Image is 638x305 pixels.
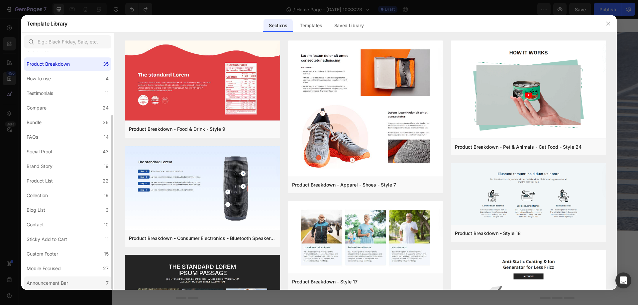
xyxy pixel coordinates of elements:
[129,234,276,242] div: Product Breakdown - Consumer Electronics - Bluetooth Speaker - Style 8
[104,250,109,258] div: 15
[129,125,225,133] div: Product Breakdown - Food & Drink - Style 9
[287,246,337,252] span: then drag & drop elements
[104,162,109,170] div: 19
[103,148,109,156] div: 43
[115,167,186,175] p: 30-day money back guarantee
[27,148,53,156] div: Social Proof
[288,201,443,274] img: pb17.png
[105,235,109,243] div: 11
[292,181,396,189] div: Product Breakdown - Apparel - Shoes - Style 7
[27,177,53,185] div: Product List
[27,133,38,141] div: FAQs
[27,104,47,112] div: Compare
[455,143,582,151] div: Product Breakdown - Pet & Animals - Cat Food - Style 24
[294,19,327,32] div: Templates
[292,278,358,286] div: Product Breakdown - Style 17
[103,60,109,68] div: 35
[106,206,109,214] div: 3
[451,40,606,140] img: pb24.png
[125,146,280,231] img: pb8.png
[333,111,369,116] div: Drop element here
[105,89,109,97] div: 11
[191,237,232,244] div: Choose templates
[27,221,44,229] div: Contact
[288,40,443,177] img: pb7.png
[104,221,109,229] div: 10
[125,40,280,122] img: pb9.png
[27,60,70,68] div: Product Breakdown
[103,177,109,185] div: 22
[615,272,631,288] div: Open Intercom Messenger
[455,229,521,237] div: Product Breakdown - Style 18
[27,265,61,272] div: Mobile Focused
[106,279,109,287] div: 7
[27,118,42,126] div: Bundle
[27,15,67,32] h2: Template Library
[106,75,109,83] div: 4
[27,235,67,243] div: Sticky Add to Cart
[264,19,292,32] div: Sections
[103,265,109,272] div: 27
[27,75,51,83] div: How to use
[188,246,234,252] span: inspired by CRO experts
[329,19,369,32] div: Saved Library
[125,150,167,157] div: Discover Now
[104,191,109,199] div: 19
[64,118,228,134] p: From sleek designs to cutting-edge performance, find your perfect ride with us.
[27,89,53,97] div: Testimonials
[64,146,229,162] button: Discover Now
[243,246,278,252] span: from URL or image
[64,61,229,112] h2: Discover Speed: Shop Road Bikes
[292,237,333,244] div: Add blank section
[27,206,45,214] div: Blog List
[244,237,278,244] div: Generate layout
[27,279,68,287] div: Announcement Bar
[27,162,53,170] div: Brand Story
[24,35,111,48] input: E.g.: Black Friday, Sale, etc.
[103,118,109,126] div: 36
[103,104,109,112] div: 24
[27,250,58,258] div: Custom Footer
[247,222,279,229] span: Add section
[27,191,48,199] div: Collection
[451,163,606,226] img: pb18.png
[98,51,150,58] p: 2000+ 5-Star Reviews
[104,133,109,141] div: 14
